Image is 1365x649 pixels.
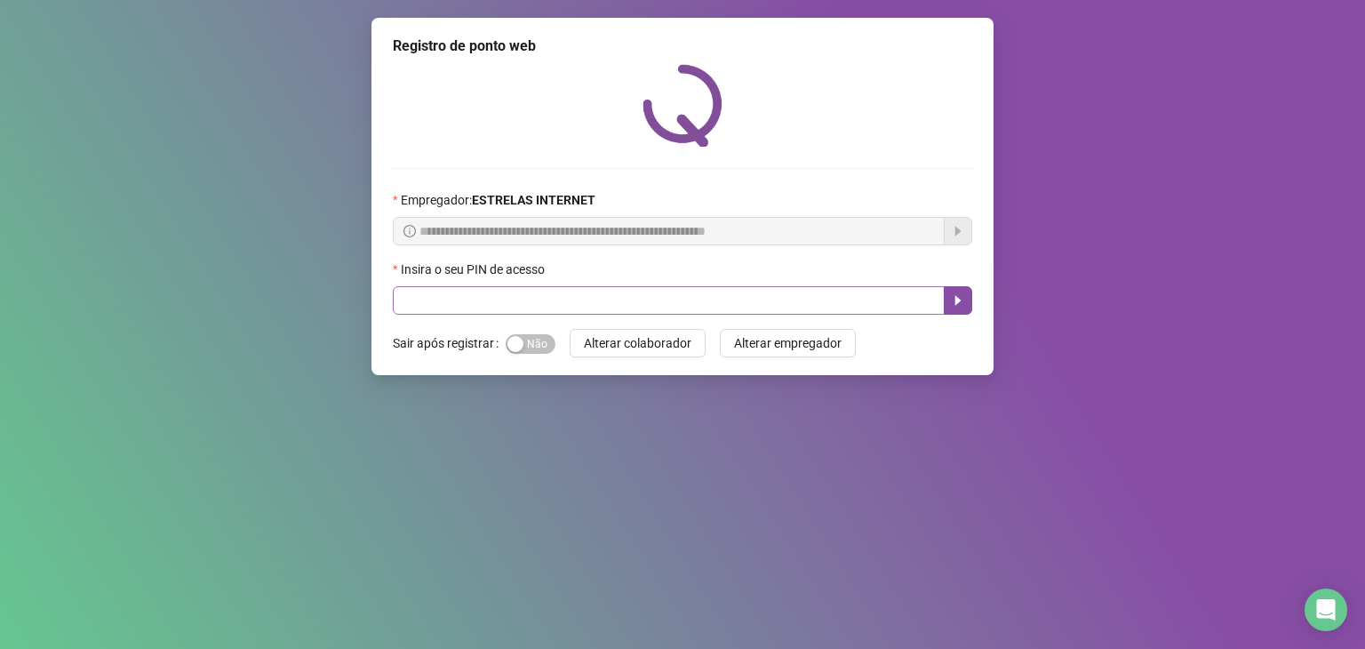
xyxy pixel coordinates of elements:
[393,260,556,279] label: Insira o seu PIN de acesso
[951,293,965,308] span: caret-right
[584,333,691,353] span: Alterar colaborador
[570,329,706,357] button: Alterar colaborador
[472,193,595,207] strong: ESTRELAS INTERNET
[401,190,595,210] span: Empregador :
[393,36,972,57] div: Registro de ponto web
[643,64,722,147] img: QRPoint
[720,329,856,357] button: Alterar empregador
[1305,589,1347,631] div: Open Intercom Messenger
[403,225,416,237] span: info-circle
[393,329,506,357] label: Sair após registrar
[734,333,842,353] span: Alterar empregador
